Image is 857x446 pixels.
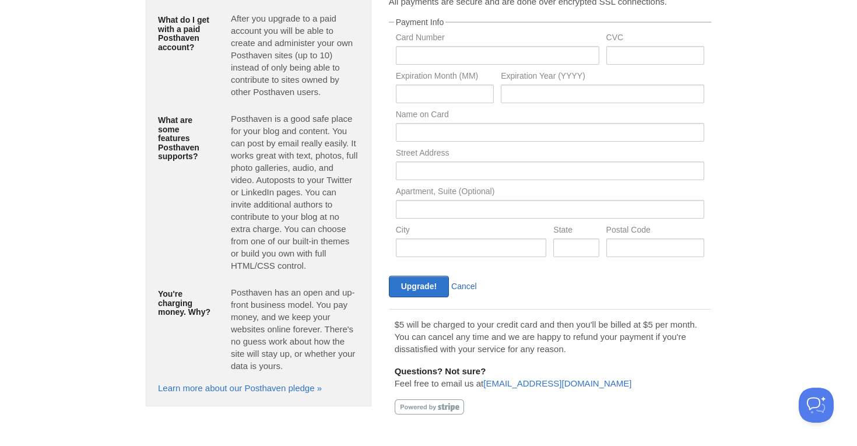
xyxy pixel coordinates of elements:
[158,383,322,393] a: Learn more about our Posthaven pledge »
[158,116,213,161] h5: What are some features Posthaven supports?
[395,318,705,355] p: $5 will be charged to your credit card and then you'll be billed at $5 per month. You can cancel ...
[396,149,704,160] label: Street Address
[799,388,834,423] iframe: Help Scout Beacon - Open
[396,226,547,237] label: City
[158,290,213,317] h5: You're charging money. Why?
[231,113,359,272] p: Posthaven is a good safe place for your blog and content. You can post by email really easily. It...
[395,366,486,376] b: Questions? Not sure?
[553,226,599,237] label: State
[395,365,705,389] p: Feel free to email us at
[396,72,494,83] label: Expiration Month (MM)
[158,16,213,52] h5: What do I get with a paid Posthaven account?
[389,276,449,297] input: Upgrade!
[396,33,599,44] label: Card Number
[501,72,704,83] label: Expiration Year (YYYY)
[606,226,704,237] label: Postal Code
[396,187,704,198] label: Apartment, Suite (Optional)
[396,110,704,121] label: Name on Card
[606,33,704,44] label: CVC
[483,378,631,388] a: [EMAIL_ADDRESS][DOMAIN_NAME]
[231,286,359,372] p: Posthaven has an open and up-front business model. You pay money, and we keep your websites onlin...
[394,18,446,26] legend: Payment Info
[451,282,477,291] a: Cancel
[231,12,359,98] p: After you upgrade to a paid account you will be able to create and administer your own Posthaven ...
